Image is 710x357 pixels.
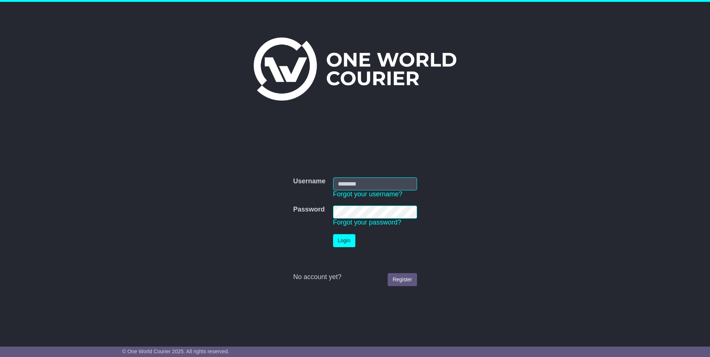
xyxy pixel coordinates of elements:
label: Username [293,177,325,186]
div: No account yet? [293,273,417,281]
a: Forgot your username? [333,190,403,198]
button: Login [333,234,355,247]
a: Forgot your password? [333,219,401,226]
label: Password [293,206,325,214]
span: © One World Courier 2025. All rights reserved. [122,348,229,354]
a: Register [388,273,417,286]
img: One World [254,37,456,101]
